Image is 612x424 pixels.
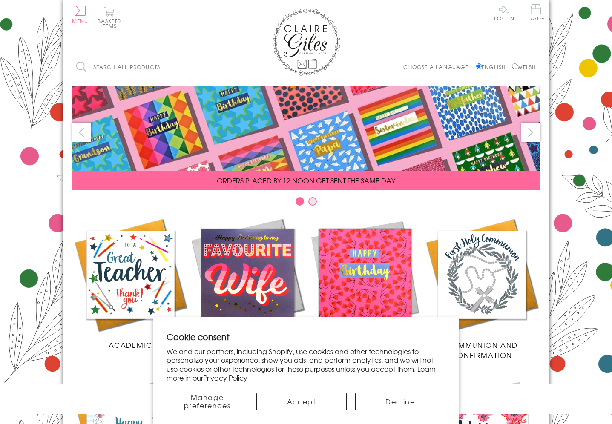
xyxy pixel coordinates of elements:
a: Birthdays [306,216,423,350]
button: Carousel Page 1 (Current Slide) [296,197,304,206]
a: Log In [494,4,514,21]
a: Academic [72,216,189,350]
input: Search all products [72,57,221,77]
span: Academic [109,340,152,350]
h2: Cookie consent [167,331,445,343]
a: Trade [527,4,545,23]
span: 0 items [101,17,121,30]
button: Decline [355,393,445,410]
button: Accept [256,393,347,410]
button: Carousel Page 2 [308,197,317,206]
button: Manage preferences [167,393,247,410]
p: Choose a language: [403,63,474,71]
div: Carousel Pagination [72,197,540,210]
input: Search [213,57,221,77]
button: Menu [72,6,89,23]
span: Trade [527,4,545,21]
span: ORDERS PLACED BY 12 NOON GET SENT THE SAME DAY [217,175,395,186]
span: Communion and Confirmation [445,340,518,360]
label: Welsh [512,63,536,71]
input: English [476,63,482,69]
input: Welsh [512,63,517,69]
button: prev [72,123,91,142]
span: Manage preferences [184,392,231,410]
label: English [476,63,510,71]
button: next [521,123,540,142]
a: Privacy Policy [203,372,247,383]
button: Basket0 items [98,7,121,29]
img: Claire Giles Greetings Cards [272,9,340,76]
p: We and our partners, including Shopify, use cookies and other technologies to personalize your ex... [167,347,445,382]
a: Communion and Confirmation [423,216,540,360]
a: New Releases [189,216,306,350]
span: Menu [72,17,89,25]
